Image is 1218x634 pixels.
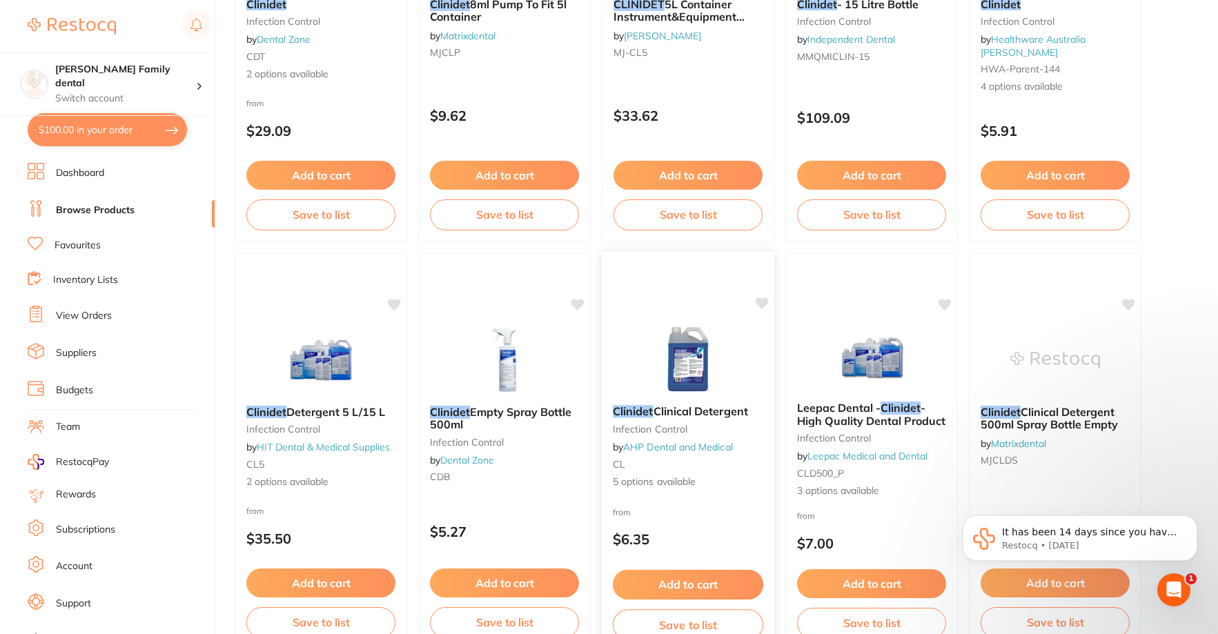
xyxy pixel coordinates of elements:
button: Save to list [430,199,579,230]
img: Clinidet Clinical Detergent [642,324,733,394]
p: $109.09 [797,110,946,126]
a: Team [56,420,80,434]
button: Add to cart [430,568,579,597]
span: CDB [430,470,451,483]
span: CDT [246,50,265,63]
span: from [613,506,631,517]
span: by [613,30,701,42]
button: Save to list [246,199,395,230]
span: from [797,511,815,521]
span: Clinical Detergent 500ml Spray Bottle Empty [981,405,1118,431]
span: from [246,98,264,108]
a: View Orders [56,309,112,323]
span: Detergent 5 L/15 L [286,405,385,419]
span: CL [613,458,625,470]
p: $7.00 [797,535,946,551]
span: CLD500_P [797,467,844,479]
span: by [981,33,1086,58]
a: Subscriptions [56,523,115,537]
button: Add to cart [246,568,395,597]
b: Clinidet Detergent 5 L/15 L [246,406,395,418]
span: by [246,441,390,453]
span: - High Quality Dental Product [797,401,945,427]
a: [PERSON_NAME] [624,30,701,42]
span: RestocqPay [56,455,109,469]
button: Add to cart [981,161,1130,190]
a: Matrixdental [991,437,1046,450]
a: Browse Products [56,204,135,217]
a: Leepac Medical and Dental [807,450,927,462]
em: Clinidet [430,405,470,419]
a: Dashboard [56,166,104,180]
a: Rewards [56,488,96,502]
a: Independent Dental [807,33,895,46]
p: $35.50 [246,531,395,546]
small: Infection Control [430,437,579,448]
span: 2 options available [246,475,395,489]
em: Clinidet [881,401,921,415]
a: Budgets [56,384,93,397]
em: Clinidet [981,405,1021,419]
span: CL5 [246,458,264,470]
span: Empty Spray Bottle 500ml [430,405,571,431]
button: Save to list [981,199,1130,230]
small: Infection Control [246,16,395,27]
span: MJCLDS [981,454,1018,466]
em: Clinidet [613,404,654,418]
span: 3 options available [797,484,946,498]
img: Leepac Dental - Clinidet - High Quality Dental Product [827,321,916,390]
small: Infection Control [981,16,1130,27]
button: Add to cart [797,161,946,190]
img: Clinidet Empty Spray Bottle 500ml [460,326,549,395]
a: Matrixdental [440,30,495,42]
button: Save to list [613,199,763,230]
p: $29.09 [246,123,395,139]
b: Clinidet Empty Spray Bottle 500ml [430,406,579,431]
span: by [246,33,311,46]
span: by [613,441,733,453]
span: 1 [1186,573,1197,584]
span: It has been 14 days since you have started your Restocq journey. We wanted to do a check in and s... [60,40,237,119]
span: HWA-parent-144 [981,63,1060,75]
b: Clinidet Clinical Detergent [613,405,763,418]
a: Favourites [55,239,101,252]
b: Leepac Dental - Clinidet - High Quality Dental Product [797,402,946,427]
img: Restocq Logo [28,18,116,34]
span: Leepac Dental - [797,401,881,415]
p: Message from Restocq, sent 6d ago [60,53,238,66]
small: infection control [797,433,946,444]
span: 2 options available [246,68,395,81]
span: by [981,437,1046,450]
a: AHP Dental and Medical [623,441,733,453]
em: Clinidet [246,405,286,419]
p: $5.27 [430,524,579,539]
p: Switch account [55,92,196,106]
button: Save to list [797,199,946,230]
span: by [797,33,895,46]
a: Account [56,559,92,573]
a: Healthware Australia [PERSON_NAME] [981,33,1086,58]
a: HIT Dental & Medical Supplies [257,441,390,453]
p: $6.35 [613,531,763,547]
small: infection control [613,424,763,435]
span: MMQMICLIN-15 [797,50,870,63]
a: Inventory Lists [53,273,118,287]
button: Add to cart [246,161,395,190]
img: Clinidet Clinical Detergent 500ml Spray Bottle Empty [1010,326,1100,395]
a: Support [56,597,91,611]
img: Clinidet Detergent 5 L/15 L [276,326,366,395]
span: by [430,454,494,466]
b: Clinidet Clinical Detergent 500ml Spray Bottle Empty [981,406,1130,431]
button: $100.00 in your order [28,113,187,146]
iframe: Intercom notifications message [942,486,1218,597]
a: Dental Zone [440,454,494,466]
span: MJ-CL5 [613,46,647,59]
a: RestocqPay [28,454,109,470]
span: by [797,450,927,462]
p: $5.91 [981,123,1130,139]
a: Suppliers [56,346,97,360]
img: Westbrook Family dental [21,70,48,97]
span: MJCLP [430,46,460,59]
